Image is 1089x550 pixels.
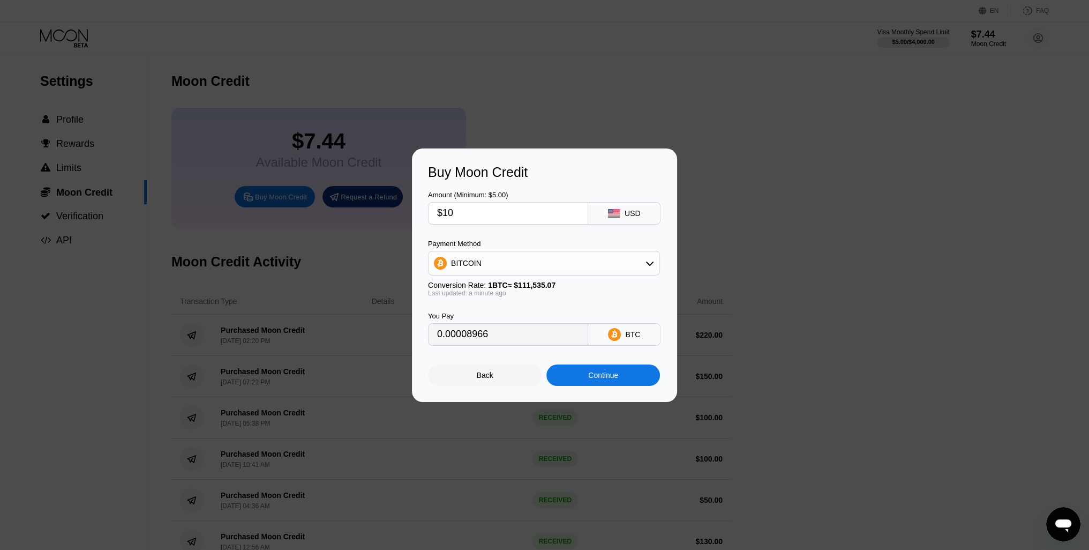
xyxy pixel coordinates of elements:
div: Continue [546,365,660,386]
iframe: Button to launch messaging window [1046,507,1080,541]
div: Last updated: a minute ago [428,289,660,297]
div: Back [477,371,493,380]
div: USD [625,209,641,218]
div: BITCOIN [451,259,482,267]
div: Conversion Rate: [428,281,660,289]
div: Back [428,365,542,386]
div: Payment Method [428,240,660,248]
span: 1 BTC ≈ $111,535.07 [488,281,555,289]
div: Continue [588,371,618,380]
div: Amount (Minimum: $5.00) [428,191,588,199]
input: $0.00 [437,203,579,224]
div: Buy Moon Credit [428,165,661,180]
div: BITCOIN [429,252,659,274]
div: You Pay [428,312,588,320]
div: BTC [625,330,640,339]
